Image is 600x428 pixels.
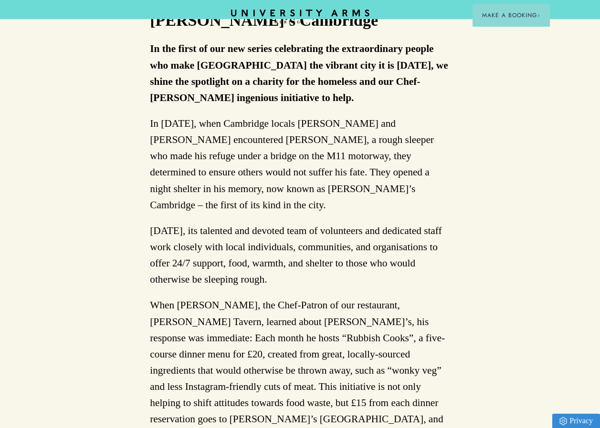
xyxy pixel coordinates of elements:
strong: [PERSON_NAME]’s Cambridge [150,11,378,29]
a: Home [231,10,369,24]
button: Make a BookingArrow icon [473,4,550,27]
img: Privacy [559,417,567,425]
strong: In the first of our new series celebrating the extraordinary people who make [GEOGRAPHIC_DATA] th... [150,43,448,103]
p: In [DATE], when Cambridge locals [PERSON_NAME] and [PERSON_NAME] encountered [PERSON_NAME], a rou... [150,115,450,213]
a: Privacy [552,414,600,428]
img: Arrow icon [537,14,540,17]
span: Make a Booking [482,11,540,20]
p: [DATE], its talented and devoted team of volunteers and dedicated staff work closely with local i... [150,223,450,288]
